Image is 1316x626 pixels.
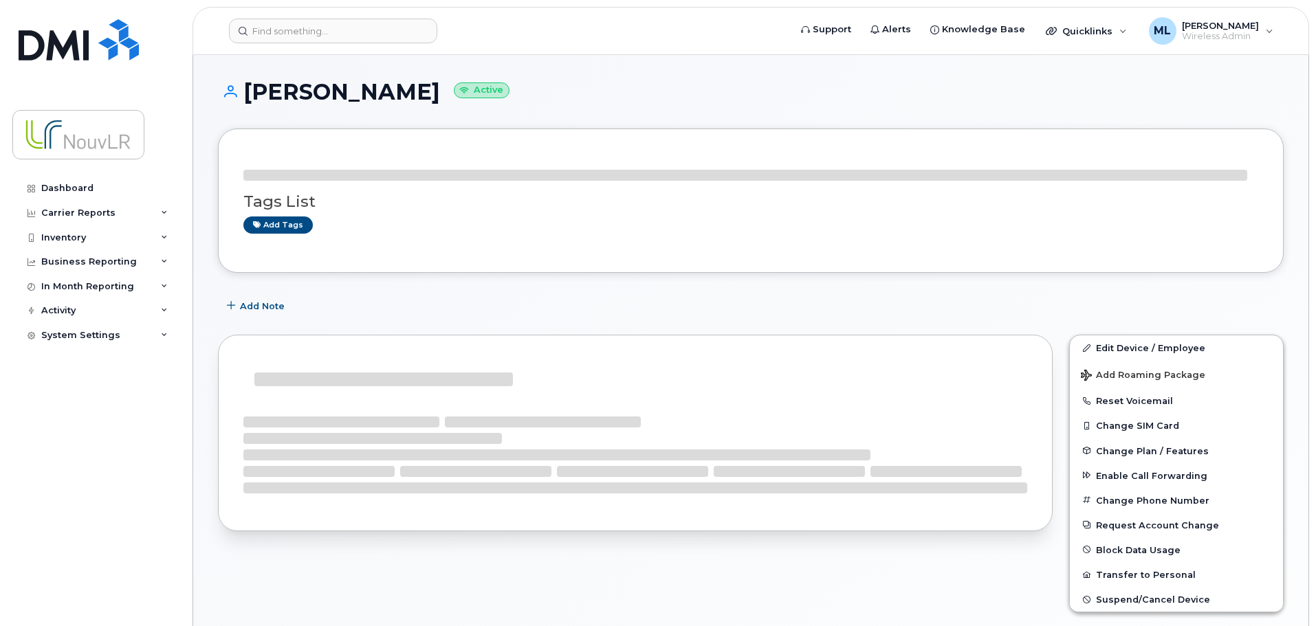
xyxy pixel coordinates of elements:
[1070,562,1283,587] button: Transfer to Personal
[454,82,509,98] small: Active
[1070,488,1283,513] button: Change Phone Number
[1070,537,1283,562] button: Block Data Usage
[218,80,1284,104] h1: [PERSON_NAME]
[1070,388,1283,413] button: Reset Voicemail
[1070,438,1283,463] button: Change Plan / Features
[1070,360,1283,388] button: Add Roaming Package
[1070,413,1283,438] button: Change SIM Card
[243,193,1258,210] h3: Tags List
[1096,445,1209,456] span: Change Plan / Features
[1070,335,1283,360] a: Edit Device / Employee
[243,216,313,234] a: Add tags
[1070,513,1283,537] button: Request Account Change
[1070,463,1283,488] button: Enable Call Forwarding
[1081,370,1205,383] span: Add Roaming Package
[240,300,285,313] span: Add Note
[1096,594,1210,605] span: Suspend/Cancel Device
[1070,587,1283,612] button: Suspend/Cancel Device
[1096,470,1207,480] span: Enable Call Forwarding
[218,293,296,318] button: Add Note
